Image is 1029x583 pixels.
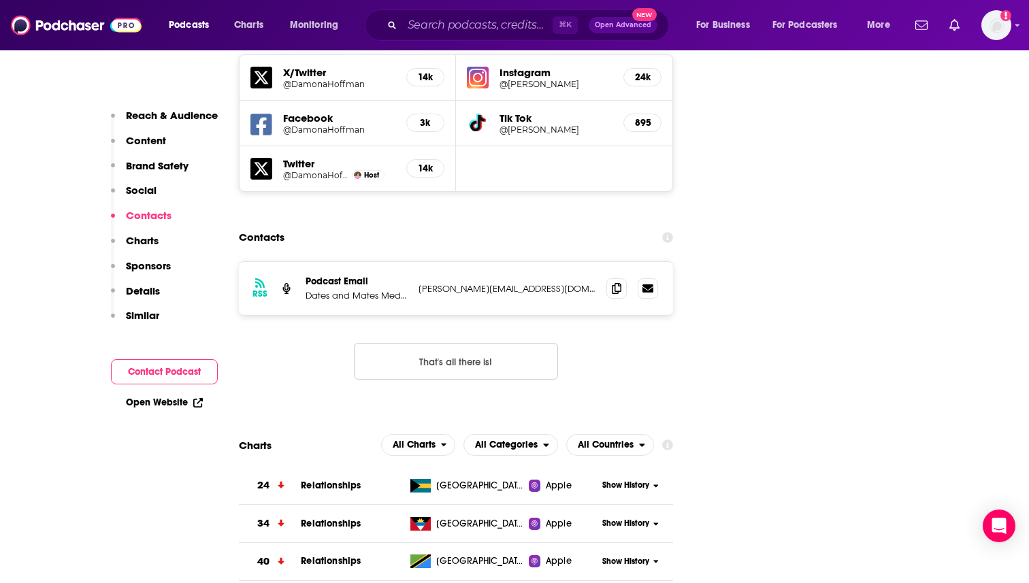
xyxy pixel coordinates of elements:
a: Apple [529,554,598,568]
button: Social [111,184,157,209]
a: Show notifications dropdown [944,14,965,37]
svg: Add a profile image [1000,10,1011,21]
h3: 34 [257,516,269,531]
a: @DamonaHoffman [283,79,395,89]
span: New [632,8,657,21]
span: For Business [696,16,750,35]
button: Show History [598,480,664,491]
p: Contacts [126,209,171,222]
p: Social [126,184,157,197]
a: @[PERSON_NAME] [500,79,612,89]
span: All Charts [393,440,436,450]
a: Charts [225,14,272,36]
span: Bahamas [436,479,525,493]
h5: Instagram [500,66,612,79]
img: iconImage [467,67,489,88]
img: Podchaser - Follow, Share and Rate Podcasts [11,12,142,38]
button: open menu [463,434,558,456]
button: Similar [111,309,159,334]
a: Relationships [301,555,361,567]
button: Details [111,284,160,310]
h2: Platforms [381,434,456,456]
a: 24 [239,467,301,504]
span: Monitoring [290,16,338,35]
span: Apple [546,517,572,531]
p: [PERSON_NAME][EMAIL_ADDRESS][DOMAIN_NAME] [419,283,595,295]
span: Show History [602,518,649,529]
p: Dates and Mates Media [306,290,408,301]
button: Contact Podcast [111,359,218,384]
span: Logged in as Marketing09 [981,10,1011,40]
button: Open AdvancedNew [589,17,657,33]
h5: 14k [418,71,433,83]
h2: Contacts [239,224,284,250]
h5: 14k [418,163,433,174]
span: ⌘ K [553,16,578,34]
a: Relationships [301,480,361,491]
p: Sponsors [126,259,171,272]
span: Show History [602,556,649,567]
span: For Podcasters [772,16,838,35]
h3: 24 [257,478,269,493]
h5: @DamonaHoffman [283,170,348,180]
button: Reach & Audience [111,109,218,134]
span: Antigua and Barbuda [436,517,525,531]
button: Contacts [111,209,171,234]
button: Show History [598,518,664,529]
span: All Countries [578,440,634,450]
h5: 3k [418,117,433,129]
span: Apple [546,479,572,493]
button: open menu [381,434,456,456]
button: Show History [598,556,664,567]
span: Show History [602,480,649,491]
a: Apple [529,517,598,531]
p: Content [126,134,166,147]
h2: Categories [463,434,558,456]
a: Show notifications dropdown [910,14,933,37]
h3: 40 [257,554,269,569]
button: open menu [159,14,227,36]
div: Search podcasts, credits, & more... [378,10,682,41]
a: 34 [239,505,301,542]
h2: Charts [239,439,272,452]
span: All Categories [475,440,538,450]
h5: 895 [635,117,650,129]
h5: X/Twitter [283,66,395,79]
h5: Facebook [283,112,395,124]
button: open menu [687,14,767,36]
span: Tanzania, United Republic of [436,554,525,568]
p: Charts [126,234,159,247]
span: Host [364,171,379,180]
span: Podcasts [169,16,209,35]
a: [GEOGRAPHIC_DATA], [GEOGRAPHIC_DATA] of [405,554,529,568]
h5: 24k [635,71,650,83]
button: Sponsors [111,259,171,284]
p: Brand Safety [126,159,189,172]
span: Apple [546,554,572,568]
span: Charts [234,16,263,35]
button: Show profile menu [981,10,1011,40]
a: [GEOGRAPHIC_DATA] [405,479,529,493]
a: Apple [529,479,598,493]
h2: Countries [566,434,654,456]
span: Open Advanced [595,22,651,29]
a: Relationships [301,518,361,529]
a: @[PERSON_NAME] [500,124,612,135]
h3: RSS [252,288,267,299]
button: open menu [566,434,654,456]
p: Podcast Email [306,276,408,287]
img: User Profile [981,10,1011,40]
span: More [867,16,890,35]
input: Search podcasts, credits, & more... [402,14,553,36]
h5: Twitter [283,157,395,170]
p: Similar [126,309,159,322]
div: Open Intercom Messenger [983,510,1015,542]
a: @DamonaHoffman [283,124,395,135]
